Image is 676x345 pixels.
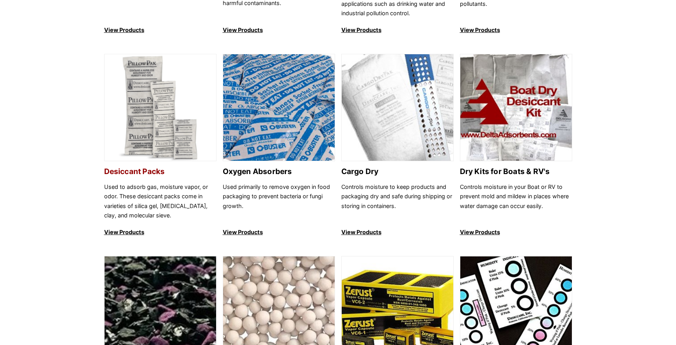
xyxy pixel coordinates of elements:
img: Desiccant Packs [105,54,216,162]
p: View Products [460,228,572,237]
p: Used primarily to remove oxygen in food packaging to prevent bacteria or fungi growth. [223,182,335,221]
p: Controls moisture in your Boat or RV to prevent mold and mildew in places where water damage can ... [460,182,572,221]
p: Controls moisture to keep products and packaging dry and safe during shipping or storing in conta... [341,182,454,221]
a: Dry Kits for Boats & RV's Dry Kits for Boats & RV's Controls moisture in your Boat or RV to preve... [460,54,572,237]
a: Cargo Dry Cargo Dry Controls moisture to keep products and packaging dry and safe during shipping... [341,54,454,237]
h2: Desiccant Packs [104,167,216,176]
p: Used to adsorb gas, moisture vapor, or odor. These desiccant packs come in varieties of silica ge... [104,182,216,221]
p: View Products [104,25,216,35]
p: View Products [104,228,216,237]
a: Desiccant Packs Desiccant Packs Used to adsorb gas, moisture vapor, or odor. These desiccant pack... [104,54,216,237]
img: Oxygen Absorbers [223,54,335,162]
h2: Cargo Dry [341,167,454,176]
img: Cargo Dry [342,54,453,162]
p: View Products [341,228,454,237]
h2: Oxygen Absorbers [223,167,335,176]
h2: Dry Kits for Boats & RV's [460,167,572,176]
a: Oxygen Absorbers Oxygen Absorbers Used primarily to remove oxygen in food packaging to prevent ba... [223,54,335,237]
p: View Products [223,228,335,237]
p: View Products [341,25,454,35]
img: Dry Kits for Boats & RV's [460,54,572,162]
p: View Products [223,25,335,35]
p: View Products [460,25,572,35]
